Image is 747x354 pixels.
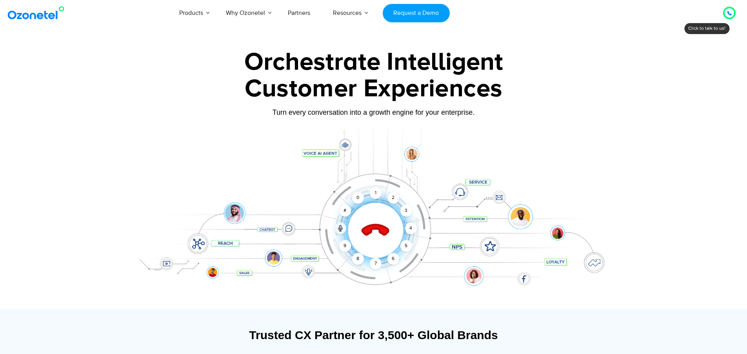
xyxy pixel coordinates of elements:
[387,253,399,265] div: 6
[133,328,615,342] div: Trusted CX Partner for 3,500+ Global Brands
[129,50,619,75] div: Orchestrate Intelligent
[370,187,382,199] div: 1
[339,240,351,252] div: 9
[405,222,417,234] div: 4
[387,192,399,204] div: 2
[129,108,619,117] div: Turn every conversation into a growth engine for your enterprise.
[383,4,450,22] a: Request a Demo
[400,205,412,217] div: 3
[129,70,619,108] div: Customer Experiences
[352,253,364,265] div: 8
[352,192,364,204] div: 0
[339,205,351,217] div: #
[370,258,382,269] div: 7
[400,240,412,252] div: 5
